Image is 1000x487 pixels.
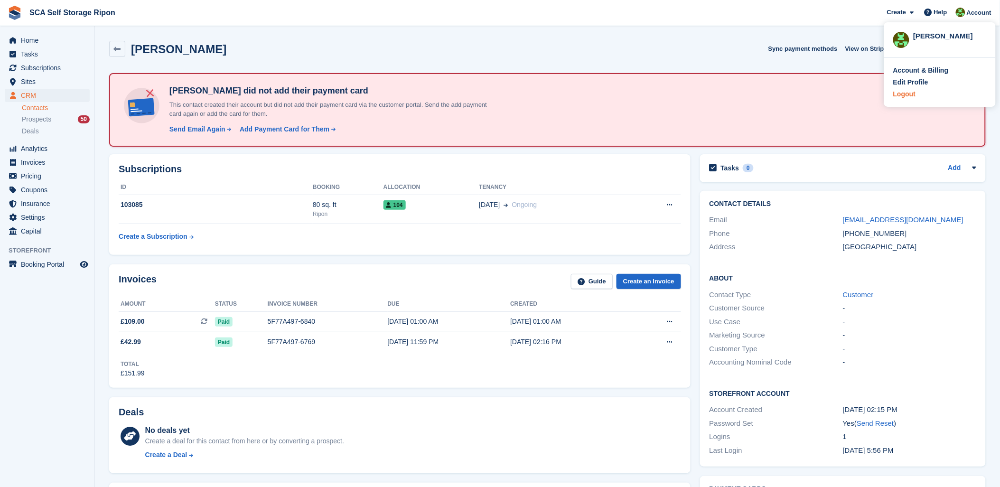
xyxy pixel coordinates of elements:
[22,115,51,124] span: Prospects
[843,317,976,328] div: -
[893,77,987,87] a: Edit Profile
[313,180,383,195] th: Booking
[710,330,843,341] div: Marketing Source
[710,290,843,300] div: Contact Type
[21,89,78,102] span: CRM
[26,5,119,20] a: SCA Self Storage Ripon
[21,197,78,210] span: Insurance
[893,66,987,75] a: Account & Billing
[121,85,162,126] img: no-card-linked-e7822e413c904bf8b177c4d89f31251c4716f9871600ec3ca5bfc59e148c83f4.svg
[21,211,78,224] span: Settings
[893,77,928,87] div: Edit Profile
[479,200,500,210] span: [DATE]
[721,164,739,172] h2: Tasks
[78,259,90,270] a: Preview store
[479,180,629,195] th: Tenancy
[5,89,90,102] a: menu
[948,163,961,174] a: Add
[5,34,90,47] a: menu
[5,169,90,183] a: menu
[843,357,976,368] div: -
[5,47,90,61] a: menu
[121,317,145,327] span: £109.00
[710,404,843,415] div: Account Created
[166,100,498,119] p: This contact created their account but did not add their payment card via the customer portal. Se...
[5,142,90,155] a: menu
[119,297,215,312] th: Amount
[21,169,78,183] span: Pricing
[21,225,78,238] span: Capital
[215,297,268,312] th: Status
[22,126,90,136] a: Deals
[268,297,388,312] th: Invoice number
[843,215,963,224] a: [EMAIL_ADDRESS][DOMAIN_NAME]
[388,317,511,327] div: [DATE] 01:00 AM
[710,431,843,442] div: Logins
[383,200,406,210] span: 104
[119,164,681,175] h2: Subscriptions
[268,317,388,327] div: 5F77A497-6840
[710,344,843,355] div: Customer Type
[934,8,947,17] span: Help
[5,211,90,224] a: menu
[768,41,838,56] button: Sync payment methods
[843,228,976,239] div: [PHONE_NUMBER]
[313,200,383,210] div: 80 sq. ft
[215,317,233,327] span: Paid
[967,8,991,18] span: Account
[21,75,78,88] span: Sites
[240,124,329,134] div: Add Payment Card for Them
[510,317,633,327] div: [DATE] 01:00 AM
[845,44,888,54] span: View on Stripe
[313,210,383,218] div: Ripon
[710,317,843,328] div: Use Case
[5,225,90,238] a: menu
[843,290,874,299] a: Customer
[710,303,843,314] div: Customer Source
[21,183,78,197] span: Coupons
[383,180,479,195] th: Allocation
[857,419,894,427] a: Send Reset
[510,297,633,312] th: Created
[893,89,916,99] div: Logout
[5,183,90,197] a: menu
[388,297,511,312] th: Due
[5,61,90,75] a: menu
[121,360,145,368] div: Total
[843,404,976,415] div: [DATE] 02:15 PM
[166,85,498,96] h4: [PERSON_NAME] did not add their payment card
[131,43,226,56] h2: [PERSON_NAME]
[893,89,987,99] a: Logout
[893,66,949,75] div: Account & Billing
[145,450,344,460] a: Create a Deal
[388,337,511,347] div: [DATE] 11:59 PM
[843,303,976,314] div: -
[21,258,78,271] span: Booking Portal
[843,446,894,454] time: 2025-08-22 16:56:38 UTC
[236,124,336,134] a: Add Payment Card for Them
[22,103,90,112] a: Contacts
[5,258,90,271] a: menu
[887,8,906,17] span: Create
[121,337,141,347] span: £42.99
[710,215,843,225] div: Email
[21,34,78,47] span: Home
[571,274,613,290] a: Guide
[743,164,754,172] div: 0
[22,127,39,136] span: Deals
[843,431,976,442] div: 1
[21,47,78,61] span: Tasks
[169,124,225,134] div: Send Email Again
[268,337,388,347] div: 5F77A497-6769
[121,368,145,378] div: £151.99
[843,242,976,253] div: [GEOGRAPHIC_DATA]
[843,330,976,341] div: -
[119,180,313,195] th: ID
[21,142,78,155] span: Analytics
[617,274,681,290] a: Create an Invoice
[145,436,344,446] div: Create a deal for this contact from here or by converting a prospect.
[119,407,144,418] h2: Deals
[956,8,965,17] img: Kelly Neesham
[854,419,896,427] span: ( )
[843,418,976,429] div: Yes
